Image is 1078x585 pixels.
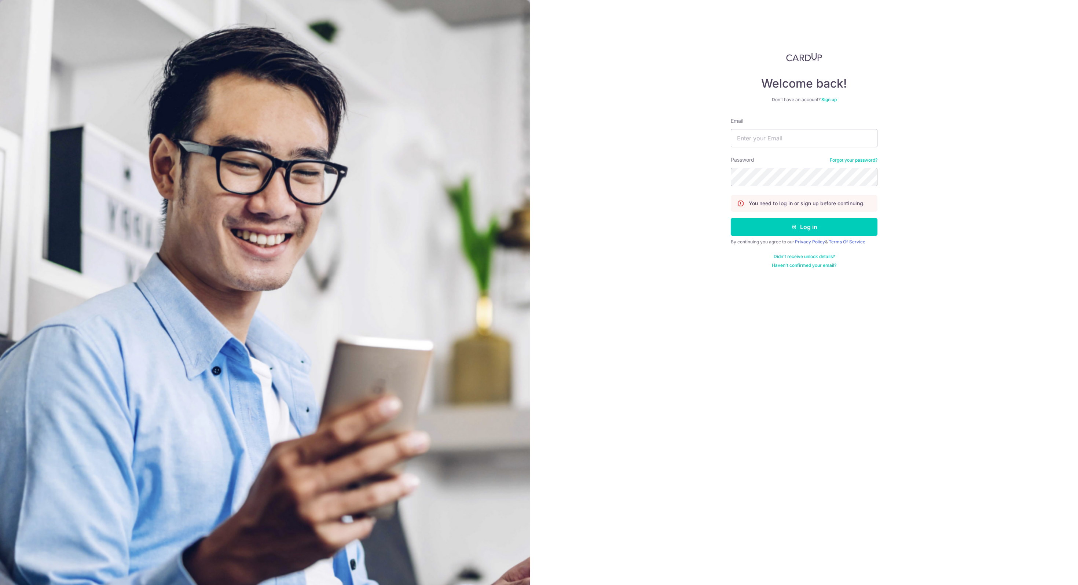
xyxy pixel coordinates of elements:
div: Don’t have an account? [731,97,877,103]
input: Enter your Email [731,129,877,147]
a: Haven't confirmed your email? [772,262,836,268]
a: Didn't receive unlock details? [774,254,835,260]
a: Terms Of Service [829,239,865,244]
label: Password [731,156,754,163]
a: Sign up [821,97,837,102]
div: By continuing you agree to our & [731,239,877,245]
a: Privacy Policy [795,239,825,244]
label: Email [731,117,743,125]
img: CardUp Logo [786,53,822,62]
p: You need to log in or sign up before continuing. [749,200,865,207]
h4: Welcome back! [731,76,877,91]
button: Log in [731,218,877,236]
a: Forgot your password? [830,157,877,163]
